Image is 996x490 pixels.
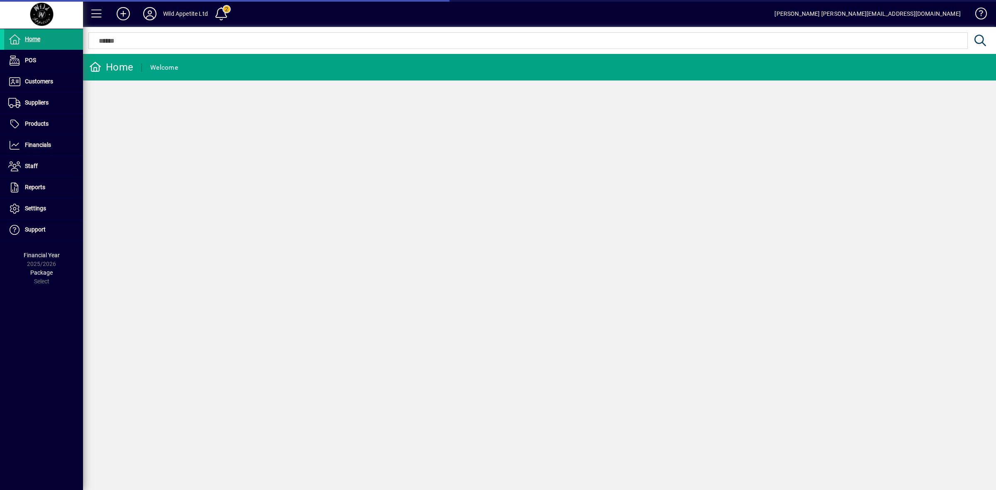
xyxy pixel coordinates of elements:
[25,226,46,233] span: Support
[4,198,83,219] a: Settings
[774,7,961,20] div: [PERSON_NAME] [PERSON_NAME][EMAIL_ADDRESS][DOMAIN_NAME]
[25,120,49,127] span: Products
[30,269,53,276] span: Package
[4,50,83,71] a: POS
[163,7,208,20] div: Wild Appetite Ltd
[25,141,51,148] span: Financials
[4,177,83,198] a: Reports
[150,61,178,74] div: Welcome
[25,205,46,212] span: Settings
[4,114,83,134] a: Products
[4,219,83,240] a: Support
[89,61,133,74] div: Home
[110,6,137,21] button: Add
[4,135,83,156] a: Financials
[4,156,83,177] a: Staff
[24,252,60,258] span: Financial Year
[25,57,36,63] span: POS
[969,2,986,29] a: Knowledge Base
[25,36,40,42] span: Home
[4,93,83,113] a: Suppliers
[137,6,163,21] button: Profile
[25,163,38,169] span: Staff
[4,71,83,92] a: Customers
[25,184,45,190] span: Reports
[25,78,53,85] span: Customers
[25,99,49,106] span: Suppliers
